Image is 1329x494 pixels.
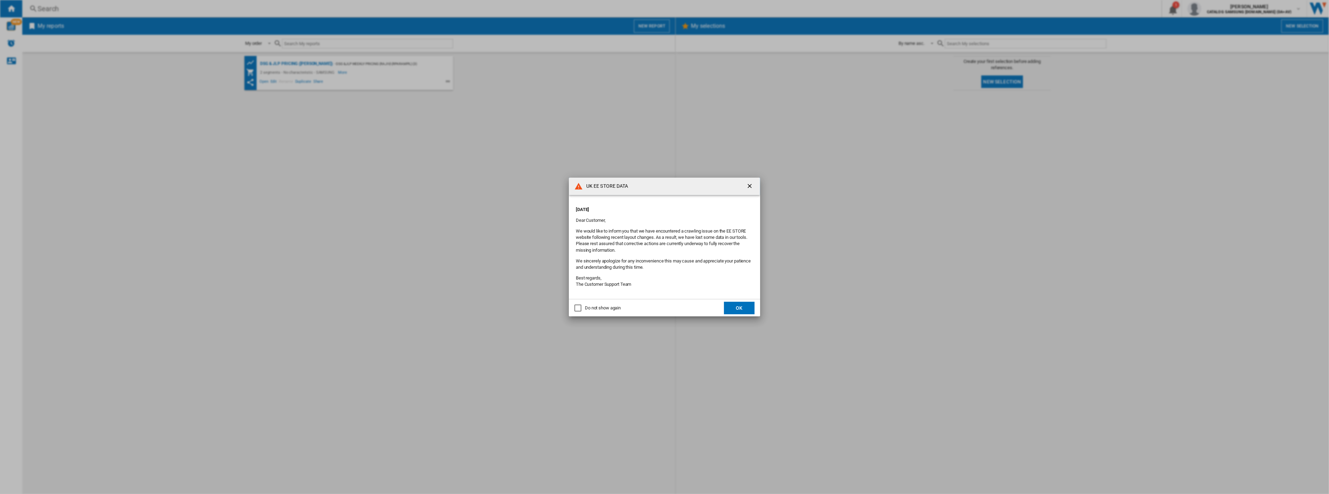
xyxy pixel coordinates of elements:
[576,275,753,288] p: Best regards, The Customer Support Team
[743,179,757,193] button: getI18NText('BUTTONS.CLOSE_DIALOG')
[724,302,755,314] button: OK
[576,258,753,270] p: We sincerely apologize for any inconvenience this may cause and appreciate your patience and unde...
[574,305,621,311] md-checkbox: Do not show again
[585,305,621,311] div: Do not show again
[576,207,589,212] strong: [DATE]
[576,228,753,253] p: We would like to inform you that we have encountered a crawling issue on the EE STORE website fol...
[746,183,755,191] ng-md-icon: getI18NText('BUTTONS.CLOSE_DIALOG')
[583,183,628,190] h4: UK EE STORE DATA
[576,217,753,224] p: Dear Customer,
